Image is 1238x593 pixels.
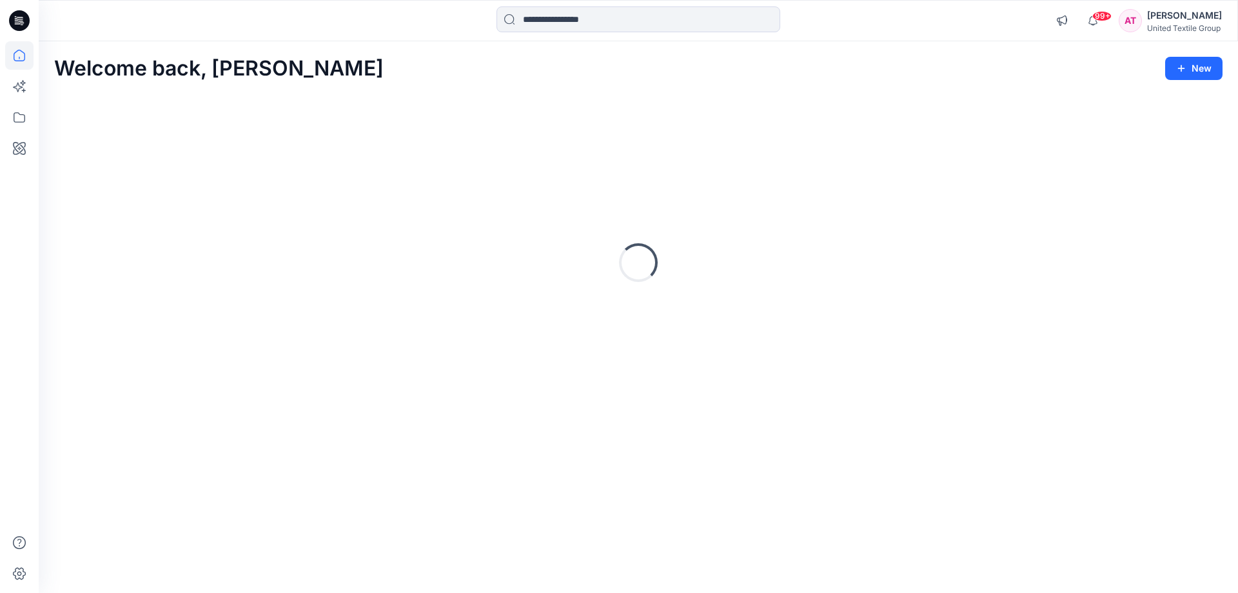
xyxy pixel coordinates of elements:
[1147,23,1222,33] div: United Textile Group
[1165,57,1223,80] button: New
[1092,11,1112,21] span: 99+
[1119,9,1142,32] div: AT
[54,57,384,81] h2: Welcome back, [PERSON_NAME]
[1147,8,1222,23] div: [PERSON_NAME]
